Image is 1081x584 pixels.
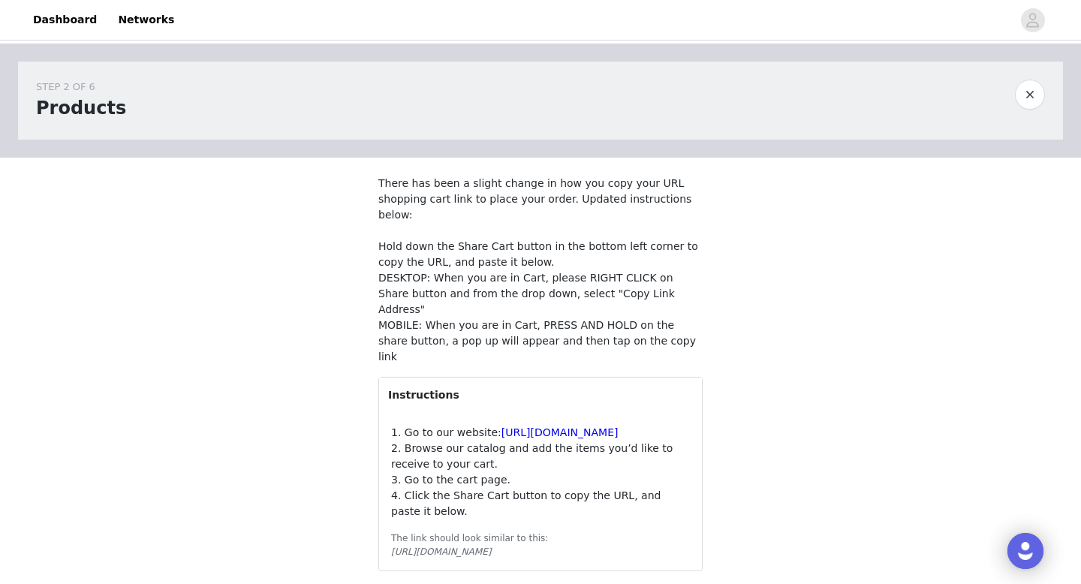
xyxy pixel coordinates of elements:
h1: Products [36,95,126,122]
p: 2. Browse our catalog and add the items you’d like to receive to your cart. [391,441,690,472]
p: 3. Go to the cart page. [391,472,690,488]
div: avatar [1025,8,1040,32]
div: Open Intercom Messenger [1007,533,1043,569]
p: 4. Click the Share Cart button to copy the URL, and paste it below. [391,488,690,519]
p: There has been a slight change in how you copy your URL shopping cart link to place your order. U... [378,176,703,365]
div: STEP 2 OF 6 [36,80,126,95]
div: Instructions [379,378,702,412]
a: Dashboard [24,3,106,37]
div: [URL][DOMAIN_NAME] [391,545,690,558]
a: [URL][DOMAIN_NAME] [501,426,619,438]
p: 1. Go to our website: [391,425,690,441]
div: The link should look similar to this: [391,531,690,545]
a: Networks [109,3,183,37]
